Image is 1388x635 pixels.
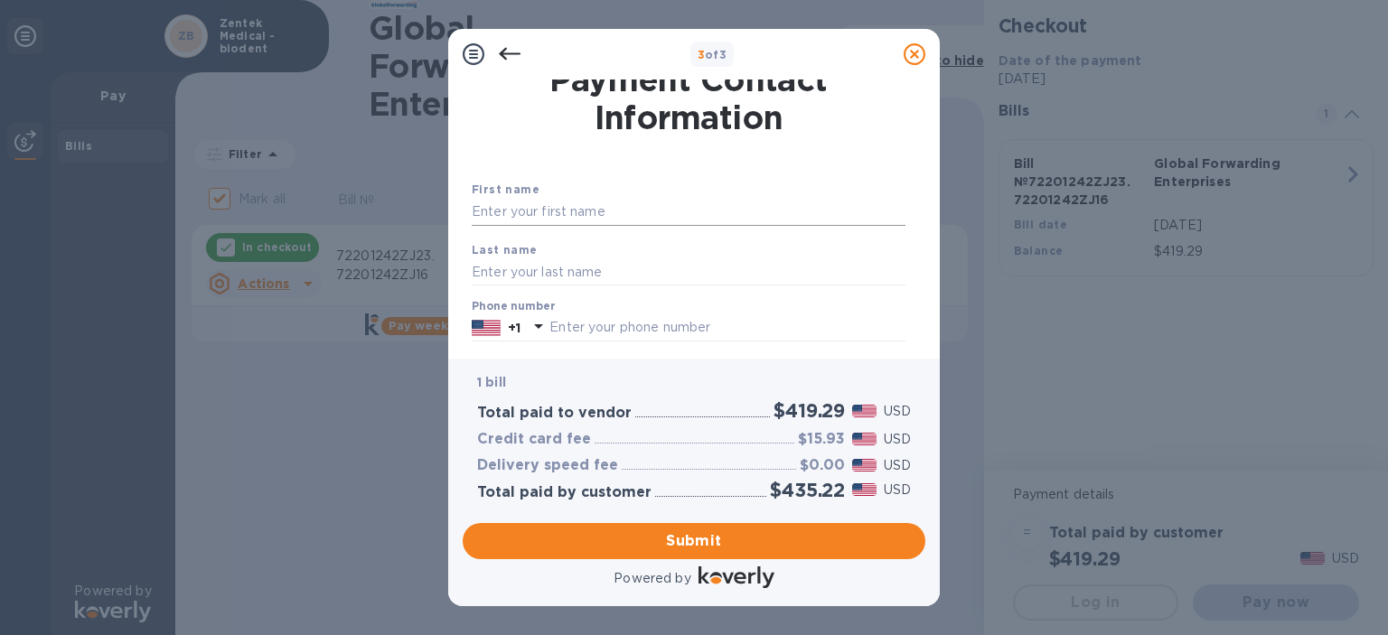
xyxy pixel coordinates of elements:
input: Enter your first name [472,199,905,226]
input: Enter your last name [472,258,905,285]
h3: $15.93 [798,431,845,448]
h3: Total paid by customer [477,484,652,501]
p: USD [884,481,911,500]
b: Last name [472,243,538,257]
p: +1 [508,319,520,337]
span: 3 [698,48,705,61]
b: First name [472,182,539,196]
input: Enter your phone number [549,314,905,341]
b: 1 bill [477,375,506,389]
span: Submit [477,530,911,552]
h3: Credit card fee [477,431,591,448]
h1: Payment Contact Information [472,61,905,136]
h3: $0.00 [800,457,845,474]
img: Logo [699,566,774,588]
p: USD [884,456,911,475]
h2: $419.29 [774,399,845,422]
h3: Total paid to vendor [477,405,632,422]
img: USD [852,405,877,417]
img: US [472,318,501,338]
img: USD [852,483,877,496]
img: USD [852,433,877,445]
h3: Delivery speed fee [477,457,618,474]
img: USD [852,459,877,472]
p: USD [884,402,911,421]
h2: $435.22 [770,479,845,501]
label: Phone number [472,302,555,313]
button: Submit [463,523,925,559]
p: Powered by [614,569,690,588]
b: of 3 [698,48,727,61]
p: USD [884,430,911,449]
